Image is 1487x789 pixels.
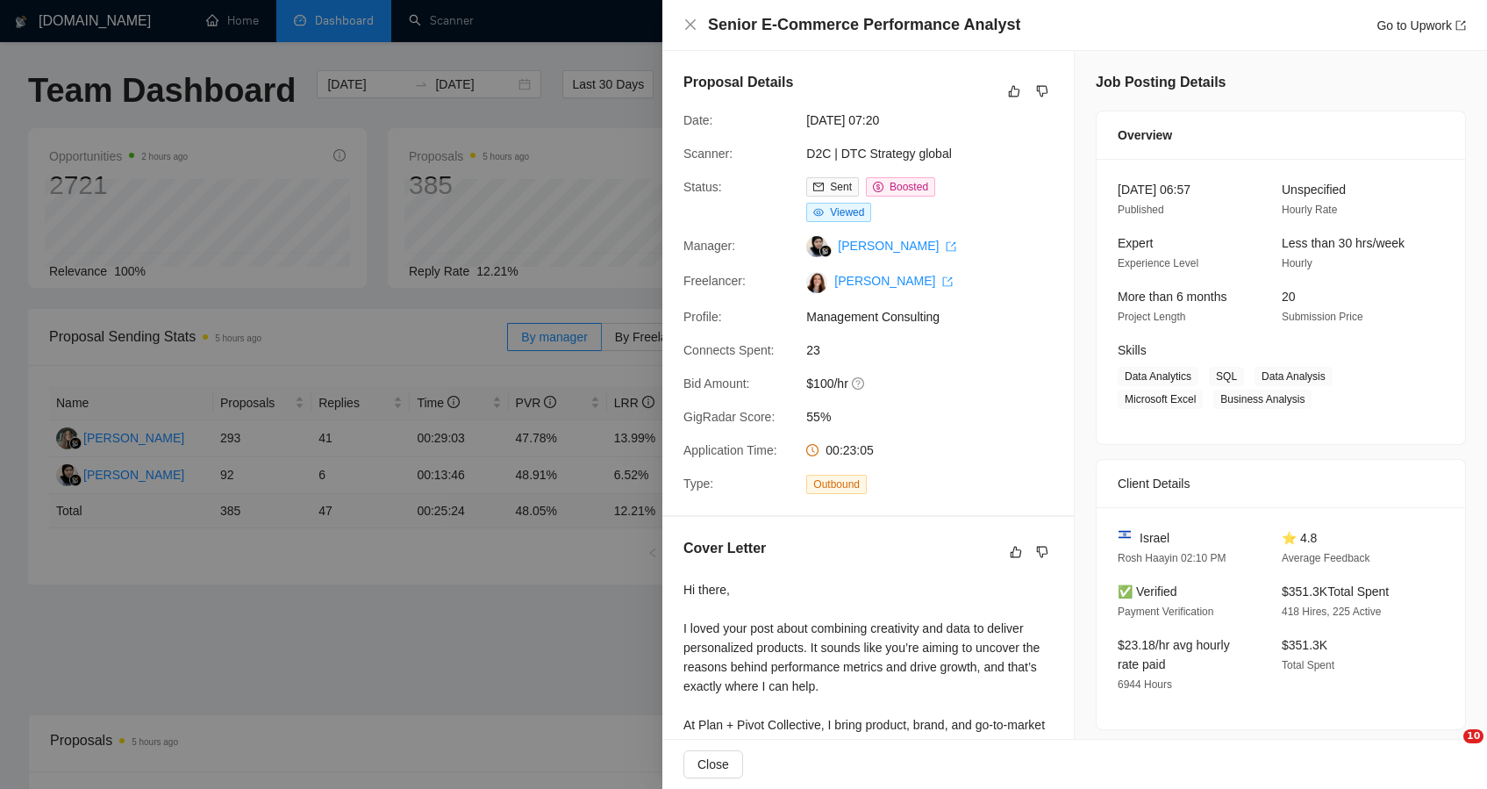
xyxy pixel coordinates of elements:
span: export [1455,20,1466,31]
span: [DATE] 07:20 [806,111,1069,130]
span: Data Analysis [1255,367,1333,386]
span: Management Consulting [806,307,1069,326]
img: 🇮🇱 [1119,528,1131,541]
button: dislike [1032,81,1053,102]
span: 10 [1463,729,1483,743]
span: SQL [1209,367,1244,386]
button: like [1004,81,1025,102]
span: Type: [683,477,713,491]
span: Experience Level [1118,257,1198,269]
span: Overview [1118,126,1172,145]
span: Business Analysis [1213,390,1312,409]
span: GigRadar Score: [683,410,775,424]
iframe: Intercom live chat [1427,729,1469,771]
span: $23.18/hr avg hourly rate paid [1118,638,1230,671]
span: $100/hr [806,374,1069,393]
span: Expert [1118,236,1153,250]
a: [PERSON_NAME] export [834,274,953,288]
span: 418 Hires, 225 Active [1282,606,1381,618]
span: ⭐ 4.8 [1282,531,1317,545]
span: Project Length [1118,311,1185,323]
span: Payment Verification [1118,606,1213,618]
span: Total Spent [1282,659,1334,671]
span: $351.3K Total Spent [1282,585,1389,599]
span: Skills [1118,343,1147,357]
span: Israel [1140,528,1169,548]
span: Viewed [830,206,864,219]
span: like [1008,84,1020,98]
span: Microsoft Excel [1118,390,1203,409]
span: clock-circle [806,444,819,456]
span: Published [1118,204,1164,216]
button: like [1005,542,1026,563]
span: Sent [830,181,852,193]
span: dollar [873,182,883,192]
button: Close [683,18,697,32]
a: [PERSON_NAME] export [838,239,956,253]
h5: Cover Letter [683,538,766,559]
h5: Job Posting Details [1096,72,1226,93]
button: Close [683,750,743,778]
span: Scanner: [683,147,733,161]
span: 6944 Hours [1118,678,1172,691]
span: export [942,276,953,287]
a: D2C | DTC Strategy global [806,147,951,161]
button: dislike [1032,542,1053,563]
img: gigradar-bm.png [819,245,832,257]
span: Hourly Rate [1282,204,1337,216]
span: ✅ Verified [1118,585,1177,599]
span: 23 [806,341,1069,360]
span: Date: [683,113,712,127]
span: Profile: [683,310,722,324]
img: c1hpo1zb7RKg8SxXeTAZyuY32sjba7N4aJkINARED06HgjOLlcgMoVTAbNVUC_-fCm [806,272,827,293]
span: Connects Spent: [683,343,775,357]
span: More than 6 months [1118,290,1227,304]
span: eye [813,207,824,218]
span: Average Feedback [1282,552,1370,564]
span: dislike [1036,84,1048,98]
span: question-circle [852,377,866,391]
span: Data Analytics [1118,367,1198,386]
span: Bid Amount: [683,377,750,391]
span: $351.3K [1282,638,1327,652]
div: Client Details [1118,460,1444,507]
span: Status: [683,180,722,194]
span: [DATE] 06:57 [1118,183,1190,197]
h5: Proposal Details [683,72,793,93]
span: Unspecified [1282,183,1346,197]
span: 00:23:05 [826,443,874,457]
span: Outbound [806,475,867,494]
span: mail [813,182,824,192]
span: Hourly [1282,257,1312,269]
span: close [683,18,697,32]
a: Go to Upworkexport [1376,18,1466,32]
span: Close [697,755,729,774]
span: Application Time: [683,443,777,457]
span: export [946,241,956,252]
span: Boosted [890,181,928,193]
span: Less than 30 hrs/week [1282,236,1405,250]
span: Freelancer: [683,274,746,288]
span: 55% [806,407,1069,427]
span: dislike [1036,545,1048,559]
span: like [1010,545,1022,559]
span: Submission Price [1282,311,1363,323]
span: 20 [1282,290,1296,304]
span: Rosh Haayin 02:10 PM [1118,552,1226,564]
h4: Senior E-Commerce Performance Analyst [708,14,1020,36]
span: Manager: [683,239,735,253]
